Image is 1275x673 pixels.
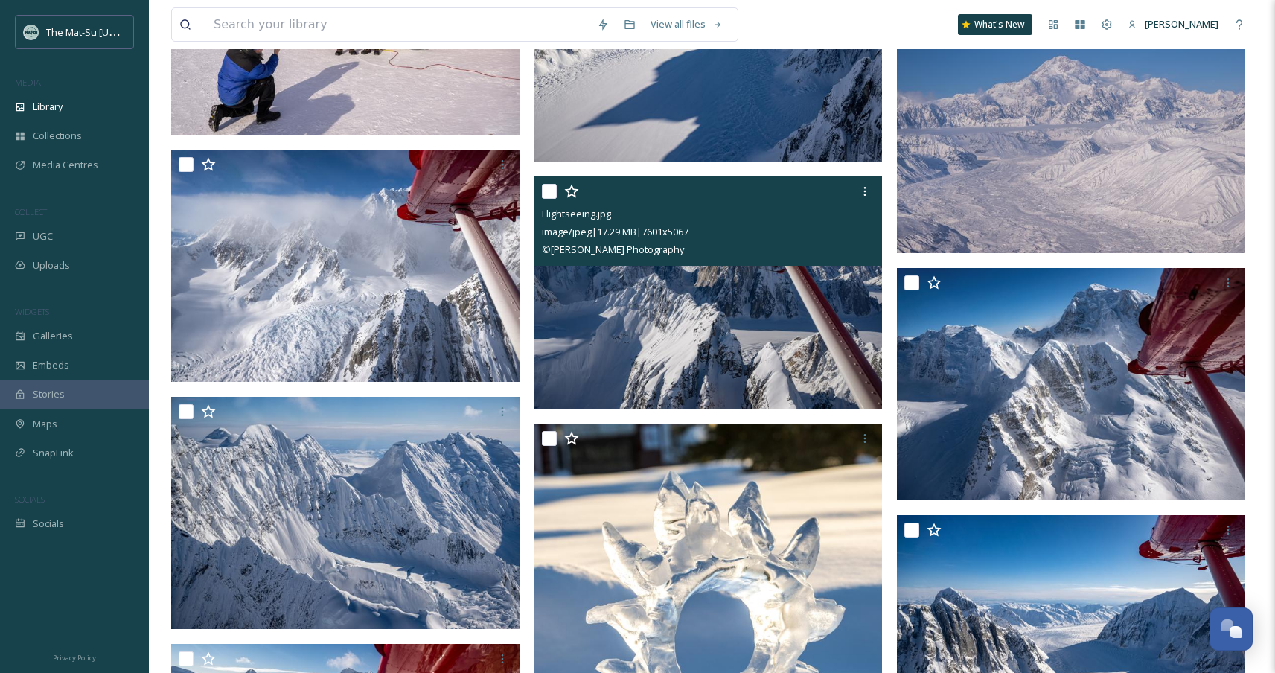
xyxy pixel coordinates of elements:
span: image/jpeg | 17.29 MB | 7601 x 5067 [542,225,688,238]
a: [PERSON_NAME] [1120,10,1226,39]
img: Flightseeing.jpg [897,268,1245,500]
button: Open Chat [1210,607,1253,651]
span: Socials [33,517,64,531]
span: SnapLink [33,446,74,460]
span: SOCIALS [15,494,45,505]
img: Flightseeing.jpg [897,21,1245,253]
img: Flightseeing.jpg [171,150,520,382]
span: Maps [33,417,57,431]
a: View all files [643,10,730,39]
span: Galleries [33,329,73,343]
span: COLLECT [15,206,47,217]
span: Media Centres [33,158,98,172]
span: UGC [33,229,53,243]
img: Flightseeing.jpg [171,397,520,629]
span: Embeds [33,358,69,372]
span: Uploads [33,258,70,272]
input: Search your library [206,8,589,41]
span: Flightseeing.jpg [542,207,611,220]
span: Collections [33,129,82,143]
span: WIDGETS [15,306,49,317]
span: © [PERSON_NAME] Photography [542,243,684,256]
a: What's New [958,14,1032,35]
img: Social_thumbnail.png [24,25,39,39]
span: Stories [33,387,65,401]
span: The Mat-Su [US_STATE] [46,25,150,39]
span: Library [33,100,63,114]
a: Privacy Policy [53,648,96,666]
span: MEDIA [15,77,41,88]
span: [PERSON_NAME] [1145,17,1218,31]
span: Privacy Policy [53,653,96,663]
img: Flightseeing.jpg [534,176,883,409]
